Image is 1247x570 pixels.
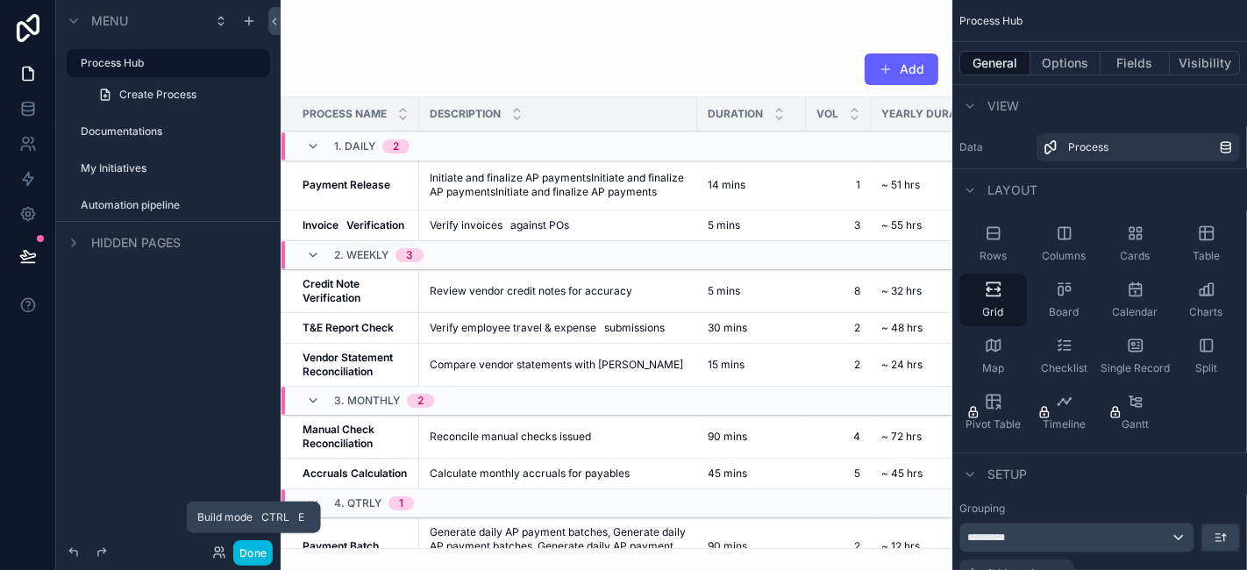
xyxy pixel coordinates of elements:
[1170,51,1240,75] button: Visibility
[959,140,1030,154] label: Data
[816,107,838,121] span: Vol
[303,423,377,450] strong: Manual Check Reconciliation
[233,540,273,566] button: Done
[1037,133,1240,161] a: Process
[1101,217,1169,270] button: Cards
[1172,274,1240,326] button: Charts
[1043,249,1087,263] span: Columns
[959,14,1023,28] span: Process Hub
[1113,305,1158,319] span: Calendar
[1122,417,1149,431] span: Gantt
[399,496,403,510] div: 1
[303,178,409,192] a: Payment Release
[987,182,1037,199] span: Layout
[1030,386,1098,438] button: Timeline
[1195,361,1217,375] span: Split
[303,277,362,304] strong: Credit Note Verification
[966,417,1021,431] span: Pivot Table
[119,88,196,102] span: Create Process
[91,12,128,30] span: Menu
[1193,249,1220,263] span: Table
[303,423,409,451] a: Manual Check Reconciliation
[334,140,375,154] span: 1. Daily
[81,125,260,139] label: Documentations
[1172,217,1240,270] button: Table
[881,107,981,121] span: Yearly Duration
[260,509,291,526] span: Ctrl
[1041,361,1087,375] span: Checklist
[303,277,409,305] a: Credit Note Verification
[303,539,379,552] strong: Payment Batch
[91,234,181,252] span: Hidden pages
[708,107,763,121] span: Duration
[987,97,1019,115] span: View
[81,161,260,175] label: My Initiatives
[1101,330,1169,382] button: Single Record
[1101,274,1169,326] button: Calendar
[1043,417,1086,431] span: Timeline
[303,218,409,232] a: Invoice Verification
[334,248,388,262] span: 2. Weekly
[197,510,253,524] span: Build mode
[1190,305,1223,319] span: Charts
[959,502,1005,516] label: Grouping
[1050,305,1080,319] span: Board
[303,467,407,480] strong: Accruals Calculation
[417,394,424,408] div: 2
[983,305,1004,319] span: Grid
[1101,361,1170,375] span: Single Record
[959,217,1027,270] button: Rows
[303,321,394,334] strong: T&E Report Check
[303,467,409,481] a: Accruals Calculation
[406,248,413,262] div: 3
[303,351,395,378] strong: Vendor Statement Reconciliation
[81,56,260,70] label: Process Hub
[303,351,409,379] a: Vendor Statement Reconciliation
[959,330,1027,382] button: Map
[1030,51,1101,75] button: Options
[1030,217,1098,270] button: Columns
[959,51,1030,75] button: General
[959,386,1027,438] button: Pivot Table
[1121,249,1151,263] span: Cards
[430,107,501,121] span: Description
[303,107,387,121] span: Process Name
[81,198,260,212] label: Automation pipeline
[1101,386,1169,438] button: Gantt
[1101,51,1171,75] button: Fields
[303,539,409,553] a: Payment Batch
[1030,274,1098,326] button: Board
[295,510,309,524] span: E
[987,466,1027,483] span: Setup
[980,249,1007,263] span: Rows
[1068,140,1108,154] span: Process
[393,140,399,154] div: 2
[303,321,409,335] a: T&E Report Check
[303,178,390,191] strong: Payment Release
[959,274,1027,326] button: Grid
[334,394,400,408] span: 3. Monthly
[88,81,270,109] a: Create Process
[1172,330,1240,382] button: Split
[303,218,404,232] strong: Invoice Verification
[334,496,381,510] span: 4. Qtrly
[1030,330,1098,382] button: Checklist
[982,361,1004,375] span: Map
